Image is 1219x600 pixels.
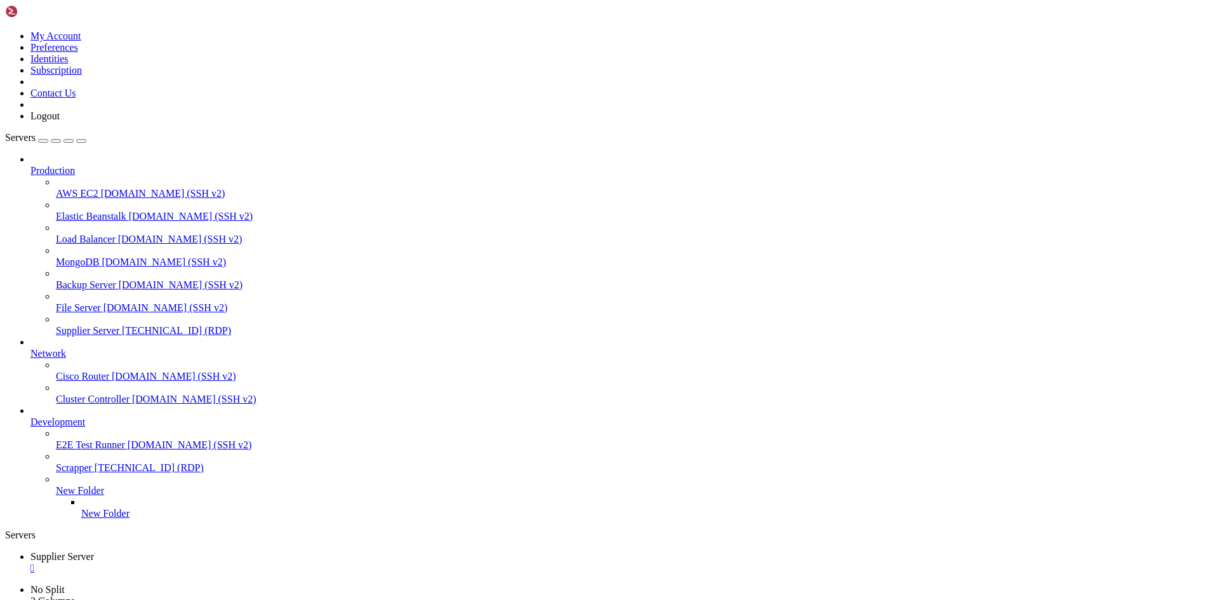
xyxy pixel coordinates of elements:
a: New Folder [56,485,1214,497]
a: Production [30,165,1214,177]
li: Elastic Beanstalk [DOMAIN_NAME] (SSH v2) [56,199,1214,222]
a: New Folder [81,508,1214,519]
span: Supplier Server [56,325,119,336]
span: [DOMAIN_NAME] (SSH v2) [103,302,228,313]
span: [DOMAIN_NAME] (SSH v2) [118,234,243,244]
a: Network [30,348,1214,359]
li: Development [30,405,1214,519]
a: AWS EC2 [DOMAIN_NAME] (SSH v2) [56,188,1214,199]
a: Servers [5,132,86,143]
a: Contact Us [30,88,76,98]
span: Elastic Beanstalk [56,211,126,222]
span: [TECHNICAL_ID] (RDP) [95,462,204,473]
span: [DOMAIN_NAME] (SSH v2) [102,257,226,267]
span: Load Balancer [56,234,116,244]
span: [DOMAIN_NAME] (SSH v2) [101,188,225,199]
span: Scrapper [56,462,92,473]
span: [DOMAIN_NAME] (SSH v2) [129,211,253,222]
span: [DOMAIN_NAME] (SSH v2) [128,439,252,450]
a: Logout [30,110,60,121]
a: Subscription [30,65,82,76]
li: Network [30,337,1214,405]
a: File Server [DOMAIN_NAME] (SSH v2) [56,302,1214,314]
span: [DOMAIN_NAME] (SSH v2) [112,371,236,382]
a: Cisco Router [DOMAIN_NAME] (SSH v2) [56,371,1214,382]
li: Production [30,154,1214,337]
img: Shellngn [5,5,78,18]
li: E2E Test Runner [DOMAIN_NAME] (SSH v2) [56,428,1214,451]
span: Cluster Controller [56,394,130,404]
li: AWS EC2 [DOMAIN_NAME] (SSH v2) [56,177,1214,199]
a: Supplier Server [TECHNICAL_ID] (RDP) [56,325,1214,337]
span: AWS EC2 [56,188,98,199]
span: MongoDB [56,257,99,267]
span: Servers [5,132,36,143]
a: No Split [30,584,65,595]
a: Cluster Controller [DOMAIN_NAME] (SSH v2) [56,394,1214,405]
span: New Folder [81,508,130,519]
a:  [30,563,1214,574]
li: File Server [DOMAIN_NAME] (SSH v2) [56,291,1214,314]
a: MongoDB [DOMAIN_NAME] (SSH v2) [56,257,1214,268]
span: Backup Server [56,279,116,290]
span: [DOMAIN_NAME] (SSH v2) [119,279,243,290]
li: Backup Server [DOMAIN_NAME] (SSH v2) [56,268,1214,291]
li: Cisco Router [DOMAIN_NAME] (SSH v2) [56,359,1214,382]
a: Backup Server [DOMAIN_NAME] (SSH v2) [56,279,1214,291]
a: Scrapper [TECHNICAL_ID] (RDP) [56,462,1214,474]
a: Elastic Beanstalk [DOMAIN_NAME] (SSH v2) [56,211,1214,222]
span: [TECHNICAL_ID] (RDP) [122,325,231,336]
a: Identities [30,53,69,64]
span: Network [30,348,66,359]
a: Load Balancer [DOMAIN_NAME] (SSH v2) [56,234,1214,245]
a: My Account [30,30,81,41]
li: New Folder [81,497,1214,519]
a: Supplier Server [30,551,1214,574]
span: Supplier Server [30,551,94,562]
li: Scrapper [TECHNICAL_ID] (RDP) [56,451,1214,474]
li: MongoDB [DOMAIN_NAME] (SSH v2) [56,245,1214,268]
li: New Folder [56,474,1214,519]
span: New Folder [56,485,104,496]
span: Production [30,165,75,176]
span: Development [30,417,85,427]
a: Development [30,417,1214,428]
a: E2E Test Runner [DOMAIN_NAME] (SSH v2) [56,439,1214,451]
a: Preferences [30,42,78,53]
li: Load Balancer [DOMAIN_NAME] (SSH v2) [56,222,1214,245]
li: Cluster Controller [DOMAIN_NAME] (SSH v2) [56,382,1214,405]
span: File Server [56,302,101,313]
span: Cisco Router [56,371,109,382]
div: Servers [5,530,1214,541]
span: [DOMAIN_NAME] (SSH v2) [132,394,256,404]
span: E2E Test Runner [56,439,125,450]
li: Supplier Server [TECHNICAL_ID] (RDP) [56,314,1214,337]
